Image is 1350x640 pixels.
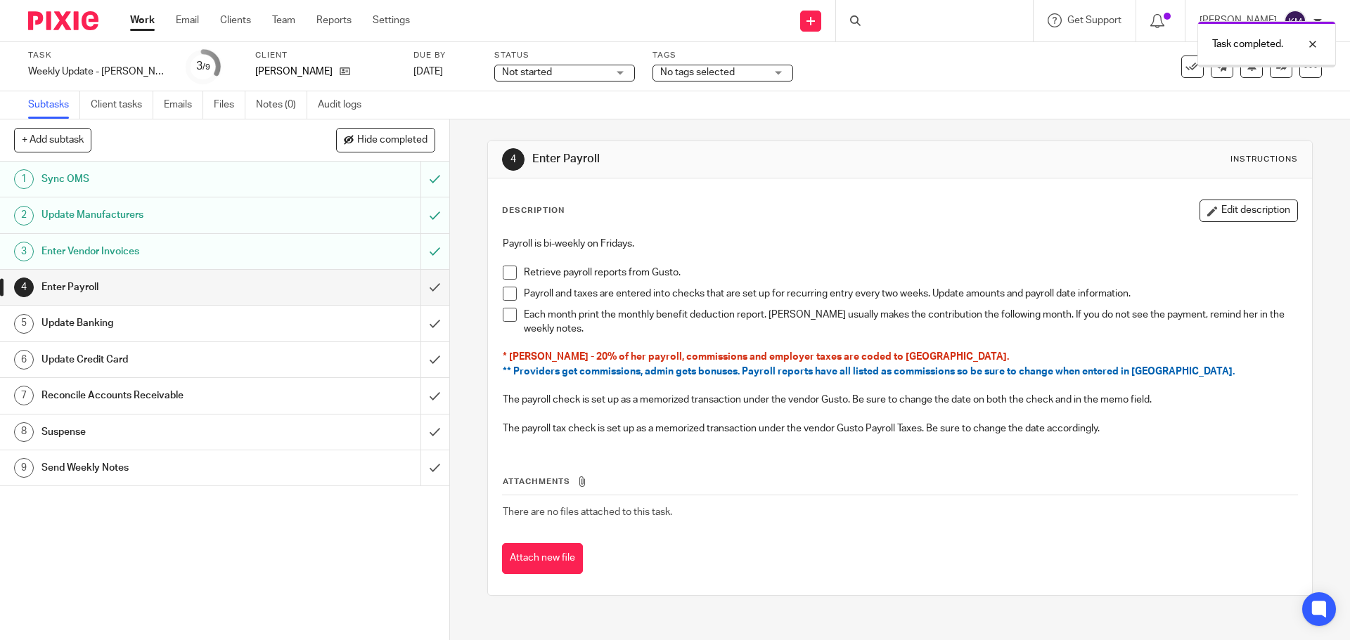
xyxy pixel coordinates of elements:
[502,205,565,216] p: Description
[1284,10,1306,32] img: svg%3E
[1230,154,1298,165] div: Instructions
[336,128,435,152] button: Hide completed
[41,241,285,262] h1: Enter Vendor Invoices
[502,67,552,77] span: Not started
[41,385,285,406] h1: Reconcile Accounts Receivable
[503,393,1297,407] p: The payroll check is set up as a memorized transaction under the vendor Gusto. Be sure to change ...
[413,67,443,77] span: [DATE]
[14,242,34,261] div: 3
[494,50,635,61] label: Status
[502,543,583,575] button: Attach new file
[41,422,285,443] h1: Suspense
[255,50,396,61] label: Client
[14,386,34,405] div: 7
[1200,200,1298,222] button: Edit description
[1212,37,1283,51] p: Task completed.
[214,91,245,119] a: Files
[14,350,34,370] div: 6
[503,352,1009,362] span: * [PERSON_NAME] - 20% of her payroll, commissions and employer taxes are coded to [GEOGRAPHIC_DATA].
[41,277,285,298] h1: Enter Payroll
[41,204,285,226] h1: Update Manufacturers
[532,152,930,166] h1: Enter Payroll
[14,128,91,152] button: + Add subtask
[256,91,307,119] a: Notes (0)
[503,507,672,517] span: There are no files attached to this task.
[255,65,333,79] p: [PERSON_NAME]
[196,58,210,74] div: 3
[503,367,1235,377] span: ** Providers get commissions, admin gets bonuses. Payroll reports have all listed as commissions ...
[502,148,525,171] div: 4
[41,457,285,478] h1: Send Weekly Notes
[503,422,1297,436] p: The payroll tax check is set up as a memorized transaction under the vendor Gusto Payroll Taxes. ...
[316,13,352,27] a: Reports
[373,13,410,27] a: Settings
[503,237,1297,251] p: Payroll is bi-weekly on Fridays.
[272,13,295,27] a: Team
[503,478,570,485] span: Attachments
[28,65,169,79] div: Weekly Update - [PERSON_NAME]
[524,308,1297,337] p: Each month print the monthly benefit deduction report. [PERSON_NAME] usually makes the contributi...
[202,63,210,71] small: /9
[14,422,34,442] div: 8
[660,67,735,77] span: No tags selected
[14,277,34,297] div: 4
[164,91,203,119] a: Emails
[176,13,199,27] a: Email
[14,206,34,226] div: 2
[28,11,98,30] img: Pixie
[357,135,427,146] span: Hide completed
[652,50,793,61] label: Tags
[130,13,155,27] a: Work
[28,91,80,119] a: Subtasks
[14,314,34,334] div: 5
[14,458,34,478] div: 9
[28,50,169,61] label: Task
[413,50,477,61] label: Due by
[28,65,169,79] div: Weekly Update - Carter
[91,91,153,119] a: Client tasks
[524,266,1297,280] p: Retrieve payroll reports from Gusto.
[41,313,285,334] h1: Update Banking
[524,287,1297,301] p: Payroll and taxes are entered into checks that are set up for recurring entry every two weeks. Up...
[41,169,285,190] h1: Sync OMS
[41,349,285,370] h1: Update Credit Card
[220,13,251,27] a: Clients
[14,169,34,189] div: 1
[318,91,372,119] a: Audit logs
